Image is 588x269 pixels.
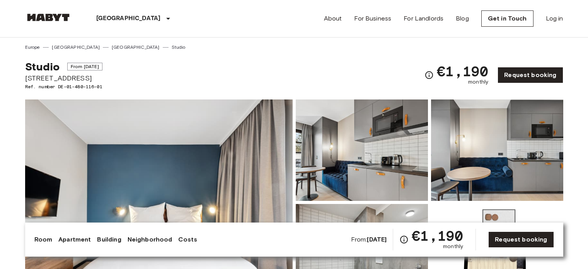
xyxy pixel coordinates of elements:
span: Ref. number DE-01-480-116-01 [25,83,102,90]
b: [DATE] [367,236,387,243]
svg: Check cost overview for full price breakdown. Please note that discounts apply to new joiners onl... [424,70,434,80]
span: From [DATE] [67,63,102,70]
a: For Landlords [404,14,443,23]
a: [GEOGRAPHIC_DATA] [52,44,100,51]
img: Picture of unit DE-01-480-116-01 [431,99,563,201]
svg: Check cost overview for full price breakdown. Please note that discounts apply to new joiners onl... [399,235,409,244]
span: Studio [25,60,60,73]
span: monthly [468,78,488,86]
span: €1,190 [437,64,488,78]
a: Room [34,235,53,244]
span: [STREET_ADDRESS] [25,73,102,83]
a: For Business [354,14,391,23]
img: Habyt [25,14,72,21]
a: Request booking [488,231,554,248]
a: Neighborhood [128,235,172,244]
span: From: [351,235,387,244]
a: [GEOGRAPHIC_DATA] [112,44,160,51]
a: Europe [25,44,40,51]
a: Costs [178,235,197,244]
a: Blog [456,14,469,23]
span: monthly [443,243,463,250]
a: Building [97,235,121,244]
a: About [324,14,342,23]
img: Picture of unit DE-01-480-116-01 [296,99,428,201]
span: €1,190 [412,229,463,243]
a: Log in [546,14,563,23]
a: Studio [172,44,186,51]
a: Apartment [58,235,91,244]
p: [GEOGRAPHIC_DATA] [96,14,161,23]
a: Get in Touch [481,10,533,27]
a: Request booking [498,67,563,83]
